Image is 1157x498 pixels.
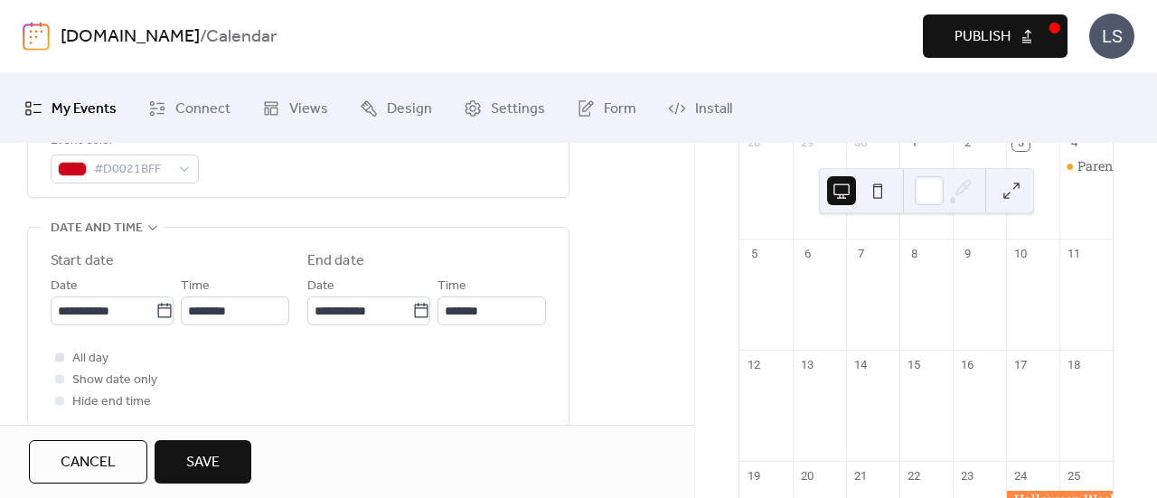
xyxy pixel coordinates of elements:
span: Time [181,276,210,297]
div: 15 [906,356,922,372]
span: Date and time [51,218,143,240]
div: 6 [799,246,815,262]
span: Show date only [72,370,157,391]
div: 24 [1012,467,1029,484]
div: 22 [906,467,922,484]
a: Form [563,80,650,136]
span: Hide end time [72,391,151,413]
a: Install [654,80,746,136]
span: Save [186,452,220,474]
span: Date [307,276,334,297]
div: 28 [746,135,762,151]
span: Time [437,276,466,297]
a: Connect [135,80,244,136]
span: Cancel [61,452,116,474]
a: Design [346,80,446,136]
div: 11 [1066,246,1082,262]
div: 20 [799,467,815,484]
div: 7 [852,246,869,262]
div: 19 [746,467,762,484]
a: Views [249,80,342,136]
span: My Events [52,95,117,123]
div: 30 [852,135,869,151]
span: Date [51,276,78,297]
span: Views [289,95,328,123]
div: 18 [1066,356,1082,372]
a: My Events [11,80,130,136]
a: Settings [450,80,559,136]
div: 4 [1066,135,1082,151]
span: Form [604,95,636,123]
span: Publish [955,26,1011,48]
div: 8 [906,246,922,262]
div: 13 [799,356,815,372]
span: Install [695,95,732,123]
span: #D0021BFF [94,159,170,181]
div: 1 [906,135,922,151]
div: 2 [959,135,975,151]
img: logo [23,22,50,51]
div: Event color [51,130,195,152]
div: Start date [51,250,114,272]
div: 16 [959,356,975,372]
span: Connect [175,95,230,123]
div: 9 [959,246,975,262]
div: LS [1089,14,1134,59]
div: 5 [746,246,762,262]
div: 29 [799,135,815,151]
button: Cancel [29,440,147,484]
a: [DOMAIN_NAME] [61,20,200,54]
span: Design [387,95,432,123]
div: 21 [852,467,869,484]
div: 14 [852,356,869,372]
div: 17 [1012,356,1029,372]
button: Publish [923,14,1068,58]
span: Settings [491,95,545,123]
div: 25 [1066,467,1082,484]
b: Calendar [206,20,277,54]
div: 12 [746,356,762,372]
div: 3 [1012,135,1029,151]
div: End date [307,250,364,272]
b: / [200,20,206,54]
button: Save [155,440,251,484]
div: 10 [1012,246,1029,262]
span: All day [72,348,108,370]
div: 23 [959,467,975,484]
div: Parent's Night Out [1059,157,1113,175]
